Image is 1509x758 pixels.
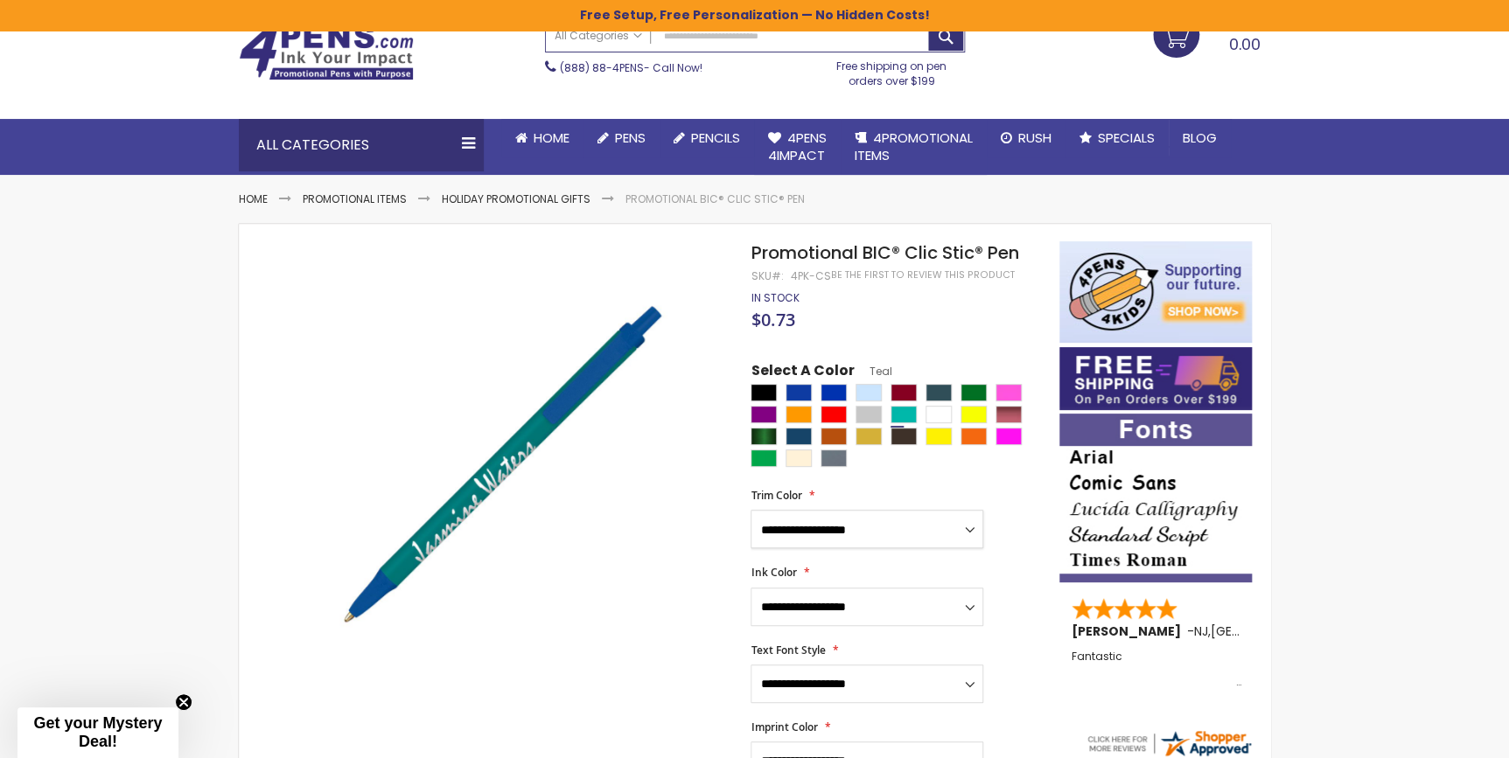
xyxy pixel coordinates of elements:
div: Clear [856,384,882,401]
span: Pencils [691,129,740,147]
div: Red [821,406,847,423]
span: Promotional BIC® Clic Stic® Pen [751,240,1018,265]
span: All Categories [555,29,642,43]
a: (888) 88-4PENS [560,60,644,75]
div: Purple [751,406,777,423]
a: 4PROMOTIONALITEMS [841,119,987,176]
span: Trim Color [751,488,801,503]
span: 0.00 [1229,33,1261,55]
span: [PERSON_NAME] [1072,622,1187,640]
span: Specials [1098,129,1155,147]
a: Pens [583,119,660,157]
span: Imprint Color [751,720,817,734]
a: Holiday Promotional Gifts [442,191,590,206]
img: 4Pens Custom Pens and Promotional Products [239,24,414,80]
img: font-personalization-examples [1059,414,1252,582]
div: Pink [996,384,1022,401]
span: Ink Color [751,565,796,580]
a: Promotional Items [303,191,407,206]
a: Specials [1065,119,1169,157]
a: Home [501,119,583,157]
a: Home [239,191,268,206]
div: Metallic Sand [856,428,882,445]
div: Neon Pink [996,428,1022,445]
img: 4pens 4 kids [1059,241,1252,343]
button: Close teaser [175,693,192,711]
div: Metallic Red [996,406,1022,423]
img: 4pk-cs-bic-clic-stic-pen44_1.jpg [273,240,727,693]
span: - , [1187,622,1339,640]
div: Burgundy [891,384,917,401]
span: Rush [1018,129,1051,147]
strong: SKU [751,268,783,283]
div: Black [751,384,777,401]
a: All Categories [546,21,651,50]
span: 4PROMOTIONAL ITEMS [855,129,973,164]
a: Rush [987,119,1065,157]
a: 0.00 0 [1153,11,1271,55]
div: Fantastic [1072,650,1241,688]
span: Home [534,129,569,147]
a: Be the first to review this product [830,268,1014,282]
span: Get your Mystery Deal! [33,714,162,750]
div: Cobalt [786,384,812,401]
div: Availability [751,291,799,305]
div: Metallic Green [751,428,777,445]
div: Espresso [891,428,917,445]
span: 4Pens 4impact [768,129,827,164]
span: In stock [751,290,799,305]
div: Metallic Orange [821,428,847,445]
a: Pencils [660,119,754,157]
div: Green [961,384,987,401]
div: All Categories [239,119,484,171]
span: NJ [1194,622,1208,640]
span: Teal [854,364,891,379]
div: Metallic Dark Blue [786,428,812,445]
div: Teal [891,406,917,423]
span: [GEOGRAPHIC_DATA] [1211,622,1339,640]
div: White [926,406,952,423]
div: Orange [786,406,812,423]
div: Neon Yellow [926,428,952,445]
div: 4PK-CS [790,269,830,283]
li: Promotional BIC® Clic Stic® Pen [625,192,805,206]
img: Free shipping on orders over $199 [1059,347,1252,410]
span: $0.73 [751,308,794,331]
a: 4Pens4impact [754,119,841,176]
div: Forest Green [926,384,952,401]
div: Slate Gray [821,449,847,467]
div: Neon Green [751,449,777,467]
div: Neon Orange [961,428,987,445]
div: Blue [821,384,847,401]
div: Get your Mystery Deal!Close teaser [17,707,178,758]
span: Select A Color [751,361,854,385]
span: - Call Now! [560,60,702,75]
div: Silver [856,406,882,423]
span: Text Font Style [751,643,825,657]
a: Blog [1169,119,1231,157]
div: Free shipping on pen orders over $199 [818,52,965,87]
div: Cream [786,449,812,467]
span: Pens [615,129,646,147]
div: Yellow [961,406,987,423]
span: Blog [1183,129,1217,147]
